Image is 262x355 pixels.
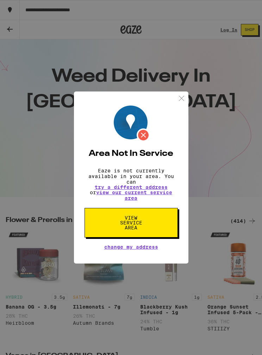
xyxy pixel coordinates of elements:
[95,185,168,190] button: try a different address
[85,150,178,158] h2: Area Not In Service
[114,106,150,142] img: Location
[85,168,178,201] p: Eaze is not currently available in your area. You can or
[85,208,178,237] button: View Service Area
[113,215,149,230] span: View Service Area
[85,215,178,221] a: View Service Area
[96,190,172,201] a: view our current service area
[177,94,186,103] img: close.svg
[104,245,158,249] button: Change My Address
